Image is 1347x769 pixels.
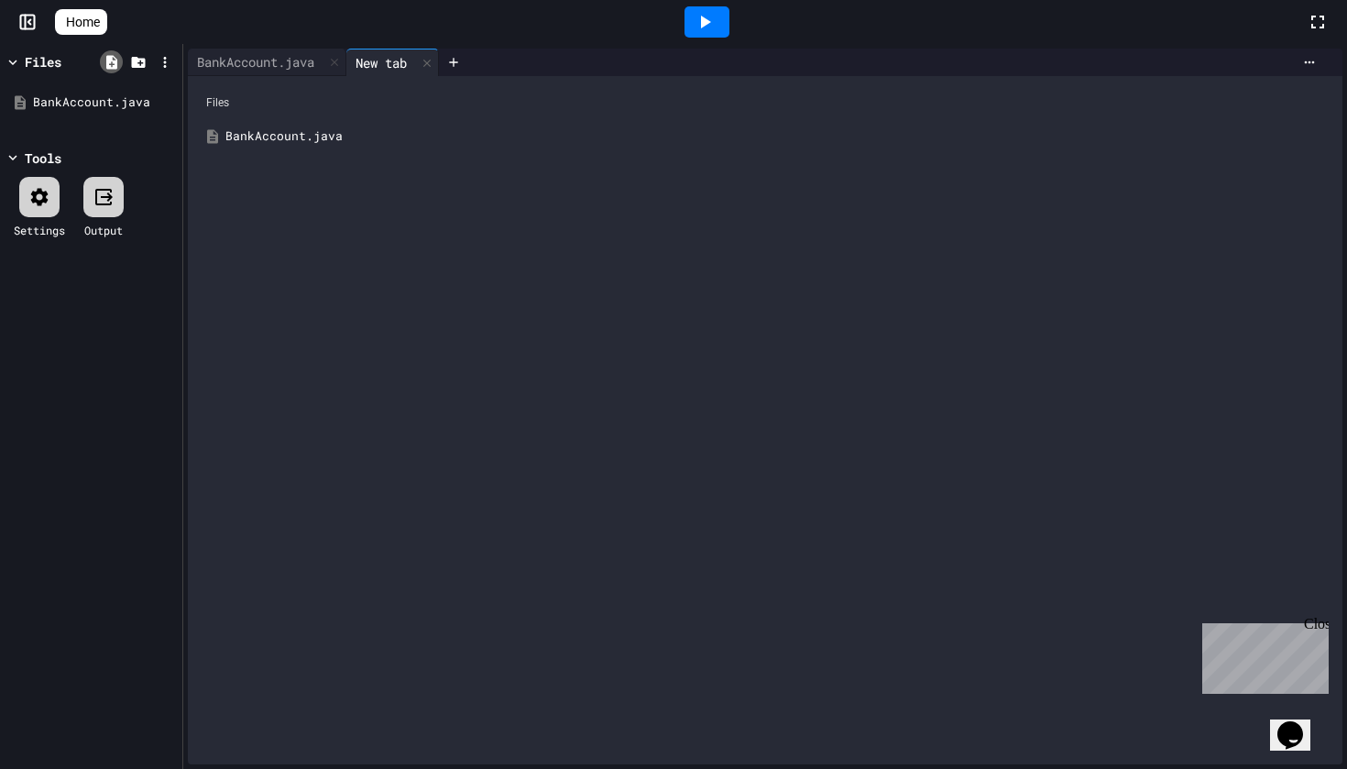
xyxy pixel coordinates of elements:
a: Home [55,9,107,35]
div: BankAccount.java [33,93,176,112]
div: Tools [25,148,61,168]
iframe: chat widget [1270,696,1329,751]
iframe: chat widget [1195,616,1329,694]
div: New tab [346,49,439,76]
div: Files [25,52,61,71]
div: BankAccount.java [188,49,346,76]
div: BankAccount.java [188,52,323,71]
div: Settings [14,222,65,238]
div: BankAccount.java [225,127,1331,146]
div: Output [84,222,123,238]
div: Chat with us now!Close [7,7,126,116]
div: New tab [346,53,416,72]
span: Home [66,13,100,31]
div: Files [197,85,1333,120]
